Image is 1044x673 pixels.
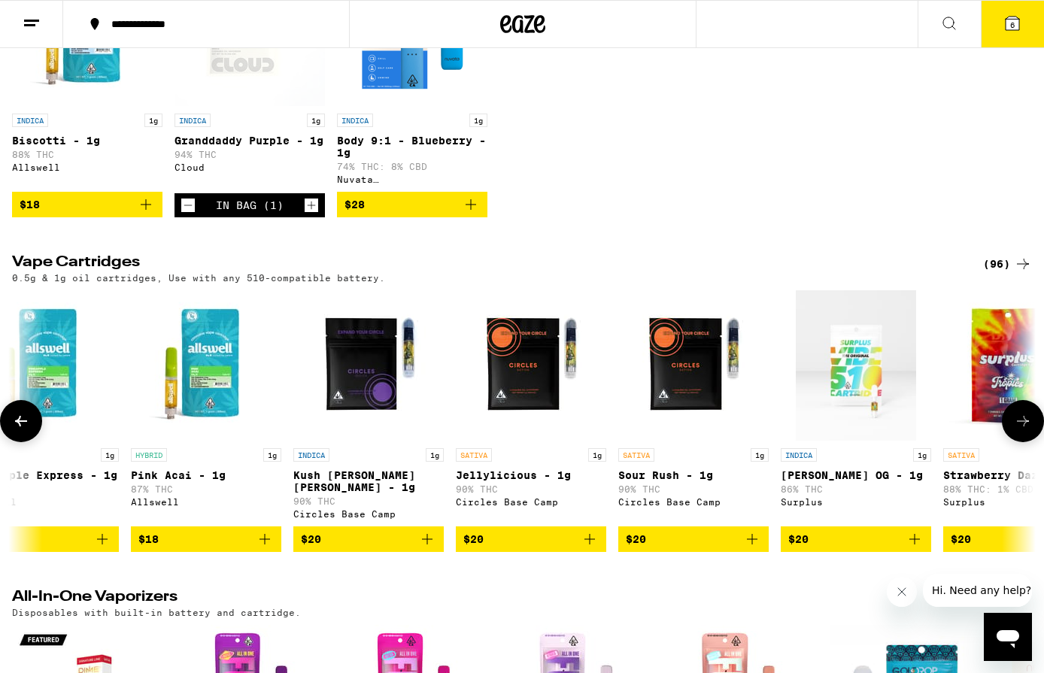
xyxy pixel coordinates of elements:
a: Open page for Jellylicious - 1g from Circles Base Camp [456,290,606,526]
button: Add to bag [618,526,769,552]
p: Granddaddy Purple - 1g [175,135,325,147]
iframe: Message from company [923,574,1032,607]
button: Add to bag [781,526,931,552]
span: $20 [788,533,809,545]
a: Open page for King Louie OG - 1g from Surplus [781,290,931,526]
img: Circles Base Camp - Kush Berry Bliss - 1g [293,290,444,441]
span: $18 [138,533,159,545]
span: $20 [301,533,321,545]
h2: All-In-One Vaporizers [12,590,958,608]
div: Surplus [781,497,931,507]
p: 1g [588,448,606,462]
p: HYBRID [131,448,167,462]
p: 90% THC [618,484,769,494]
iframe: Button to launch messaging window [984,613,1032,661]
button: Decrement [181,198,196,213]
button: Add to bag [293,526,444,552]
a: Open page for Pink Acai - 1g from Allswell [131,290,281,526]
p: Jellylicious - 1g [456,469,606,481]
a: Open page for Sour Rush - 1g from Circles Base Camp [618,290,769,526]
p: 1g [144,114,162,127]
p: Sour Rush - 1g [618,469,769,481]
div: Circles Base Camp [293,509,444,519]
div: Circles Base Camp [618,497,769,507]
p: INDICA [175,114,211,127]
p: 94% THC [175,150,325,159]
iframe: Close message [887,577,917,607]
p: INDICA [12,114,48,127]
div: In Bag (1) [216,199,284,211]
p: Pink Acai - 1g [131,469,281,481]
a: Open page for Kush Berry Bliss - 1g from Circles Base Camp [293,290,444,526]
p: Biscotti - 1g [12,135,162,147]
p: [PERSON_NAME] OG - 1g [781,469,931,481]
p: 90% THC [293,496,444,506]
a: (96) [983,255,1032,273]
div: Allswell [12,162,162,172]
div: Cloud [175,162,325,172]
p: 87% THC [131,484,281,494]
button: 6 [981,1,1044,47]
div: Allswell [131,497,281,507]
p: 1g [469,114,487,127]
p: INDICA [337,114,373,127]
p: 1g [913,448,931,462]
p: SATIVA [618,448,654,462]
button: Add to bag [131,526,281,552]
span: $20 [463,533,484,545]
p: Disposables with built-in battery and cartridge. [12,608,301,617]
p: Body 9:1 - Blueberry - 1g [337,135,487,159]
span: $20 [951,533,971,545]
img: Circles Base Camp - Sour Rush - 1g [618,290,769,441]
p: INDICA [781,448,817,462]
p: 90% THC [456,484,606,494]
button: Add to bag [12,192,162,217]
p: 1g [751,448,769,462]
span: $18 [20,199,40,211]
span: $20 [626,533,646,545]
p: SATIVA [943,448,979,462]
p: SATIVA [456,448,492,462]
p: 86% THC [781,484,931,494]
span: 6 [1010,20,1015,29]
div: Circles Base Camp [456,497,606,507]
button: Add to bag [456,526,606,552]
p: 1g [263,448,281,462]
img: Circles Base Camp - Jellylicious - 1g [456,290,606,441]
img: Allswell - Pink Acai - 1g [131,290,281,441]
span: $28 [344,199,365,211]
p: 1g [426,448,444,462]
p: 74% THC: 8% CBD [337,162,487,171]
p: 1g [307,114,325,127]
p: Kush [PERSON_NAME] [PERSON_NAME] - 1g [293,469,444,493]
p: 88% THC [12,150,162,159]
button: Add to bag [337,192,487,217]
p: 1g [101,448,119,462]
div: Nuvata ([GEOGRAPHIC_DATA]) [337,174,487,184]
h2: Vape Cartridges [12,255,958,273]
p: 0.5g & 1g oil cartridges, Use with any 510-compatible battery. [12,273,385,283]
button: Increment [304,198,319,213]
p: INDICA [293,448,329,462]
img: Surplus - King Louie OG - 1g [796,290,916,441]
